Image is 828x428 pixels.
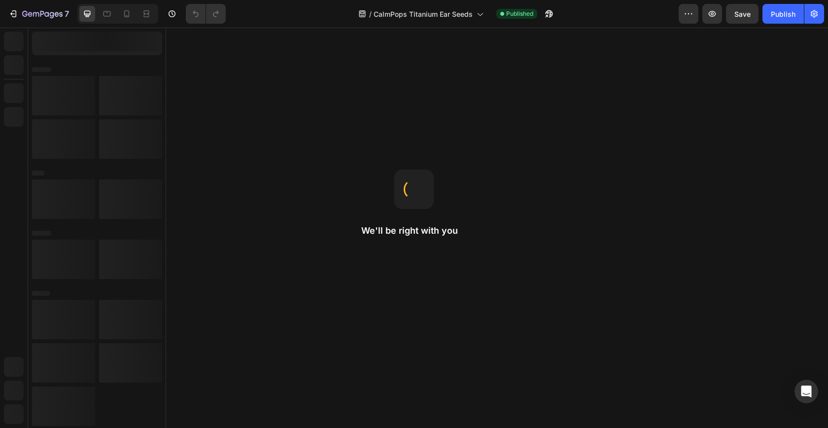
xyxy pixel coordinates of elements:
[186,4,226,24] div: Undo/Redo
[369,9,372,19] span: /
[374,9,473,19] span: CalmPops Titanium Ear Seeds
[771,9,795,19] div: Publish
[65,8,69,20] p: 7
[734,10,751,18] span: Save
[726,4,759,24] button: Save
[4,4,73,24] button: 7
[762,4,804,24] button: Publish
[794,380,818,403] div: Open Intercom Messenger
[361,225,467,237] h2: We'll be right with you
[506,9,533,18] span: Published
